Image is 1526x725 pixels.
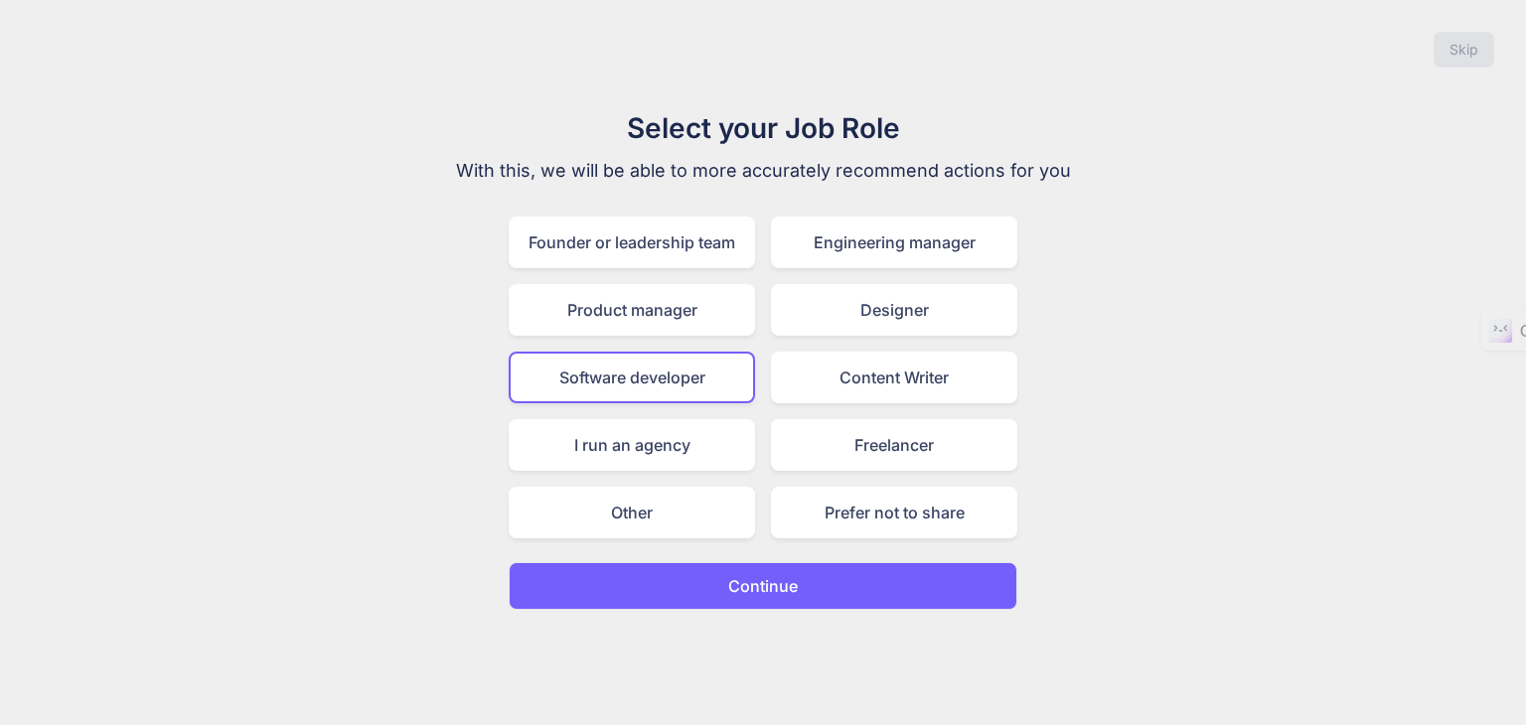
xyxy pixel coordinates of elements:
div: Software developer [509,352,755,403]
div: Prefer not to share [771,487,1017,538]
h1: Select your Job Role [429,107,1097,149]
div: Content Writer [771,352,1017,403]
button: Skip [1434,32,1494,68]
div: Founder or leadership team [509,217,755,268]
div: Other [509,487,755,538]
p: Continue [728,574,798,598]
div: Freelancer [771,419,1017,471]
p: With this, we will be able to more accurately recommend actions for you [429,157,1097,185]
div: Designer [771,284,1017,336]
button: Continue [509,562,1017,610]
div: Engineering manager [771,217,1017,268]
div: I run an agency [509,419,755,471]
div: Product manager [509,284,755,336]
